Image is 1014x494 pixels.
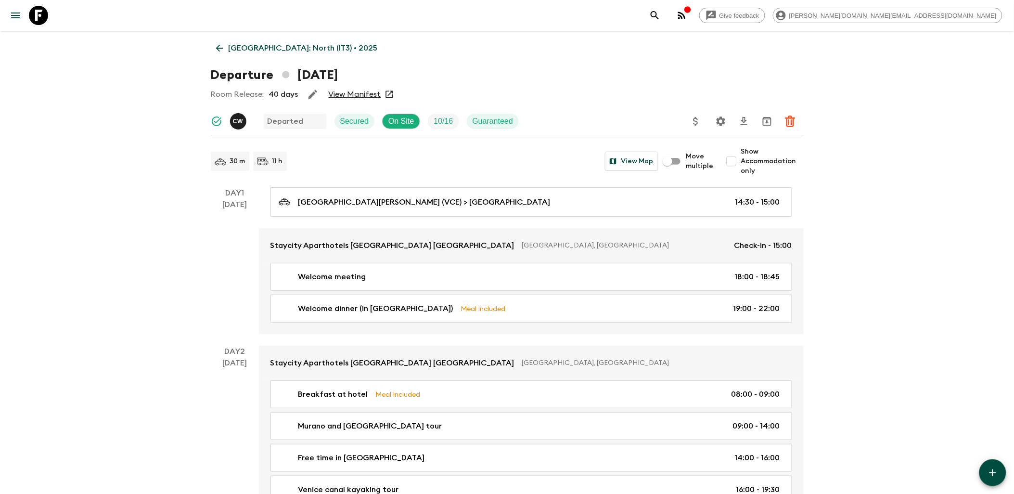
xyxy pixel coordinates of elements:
[781,112,800,131] button: Delete
[230,116,248,124] span: Chelsea West
[686,152,714,171] span: Move multiple
[473,116,513,127] p: Guaranteed
[434,116,453,127] p: 10 / 16
[388,116,414,127] p: On Site
[270,380,792,408] a: Breakfast at hotelMeal Included08:00 - 09:00
[269,89,298,100] p: 40 days
[645,6,665,25] button: search adventures
[735,452,780,464] p: 14:00 - 16:00
[211,39,383,58] a: [GEOGRAPHIC_DATA]: North (IT3) • 2025
[259,346,804,380] a: Staycity Aparthotels [GEOGRAPHIC_DATA] [GEOGRAPHIC_DATA][GEOGRAPHIC_DATA], [GEOGRAPHIC_DATA]
[298,303,453,314] p: Welcome dinner (in [GEOGRAPHIC_DATA])
[229,42,378,54] p: [GEOGRAPHIC_DATA]: North (IT3) • 2025
[733,303,780,314] p: 19:00 - 22:00
[734,240,792,251] p: Check-in - 15:00
[270,263,792,291] a: Welcome meeting18:00 - 18:45
[773,8,1002,23] div: [PERSON_NAME][DOMAIN_NAME][EMAIL_ADDRESS][DOMAIN_NAME]
[711,112,731,131] button: Settings
[298,452,425,464] p: Free time in [GEOGRAPHIC_DATA]
[211,187,259,199] p: Day 1
[340,116,369,127] p: Secured
[382,114,420,129] div: On Site
[222,199,247,334] div: [DATE]
[461,303,506,314] p: Meal Included
[259,228,804,263] a: Staycity Aparthotels [GEOGRAPHIC_DATA] [GEOGRAPHIC_DATA][GEOGRAPHIC_DATA], [GEOGRAPHIC_DATA]Check...
[522,358,784,368] p: [GEOGRAPHIC_DATA], [GEOGRAPHIC_DATA]
[268,116,304,127] p: Departed
[376,389,421,400] p: Meal Included
[334,114,375,129] div: Secured
[211,346,259,357] p: Day 2
[298,420,442,432] p: Murano and [GEOGRAPHIC_DATA] tour
[270,187,792,217] a: [GEOGRAPHIC_DATA][PERSON_NAME] (VCE) > [GEOGRAPHIC_DATA]14:30 - 15:00
[298,271,366,283] p: Welcome meeting
[270,444,792,472] a: Free time in [GEOGRAPHIC_DATA]14:00 - 16:00
[741,147,804,176] span: Show Accommodation only
[686,112,706,131] button: Update Price, Early Bird Discount and Costs
[211,116,222,127] svg: Synced Successfully
[270,295,792,323] a: Welcome dinner (in [GEOGRAPHIC_DATA])Meal Included19:00 - 22:00
[270,240,514,251] p: Staycity Aparthotels [GEOGRAPHIC_DATA] [GEOGRAPHIC_DATA]
[714,12,765,19] span: Give feedback
[272,156,283,166] p: 11 h
[732,389,780,400] p: 08:00 - 09:00
[6,6,25,25] button: menu
[734,112,754,131] button: Download CSV
[735,271,780,283] p: 18:00 - 18:45
[735,196,780,208] p: 14:30 - 15:00
[428,114,459,129] div: Trip Fill
[733,420,780,432] p: 09:00 - 14:00
[757,112,777,131] button: Archive (Completed, Cancelled or Unsynced Departures only)
[784,12,1002,19] span: [PERSON_NAME][DOMAIN_NAME][EMAIL_ADDRESS][DOMAIN_NAME]
[298,389,368,400] p: Breakfast at hotel
[298,196,551,208] p: [GEOGRAPHIC_DATA][PERSON_NAME] (VCE) > [GEOGRAPHIC_DATA]
[605,152,658,171] button: View Map
[270,357,514,369] p: Staycity Aparthotels [GEOGRAPHIC_DATA] [GEOGRAPHIC_DATA]
[699,8,765,23] a: Give feedback
[329,90,381,99] a: View Manifest
[211,65,338,85] h1: Departure [DATE]
[522,241,727,250] p: [GEOGRAPHIC_DATA], [GEOGRAPHIC_DATA]
[211,89,264,100] p: Room Release:
[230,156,245,166] p: 30 m
[270,412,792,440] a: Murano and [GEOGRAPHIC_DATA] tour09:00 - 14:00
